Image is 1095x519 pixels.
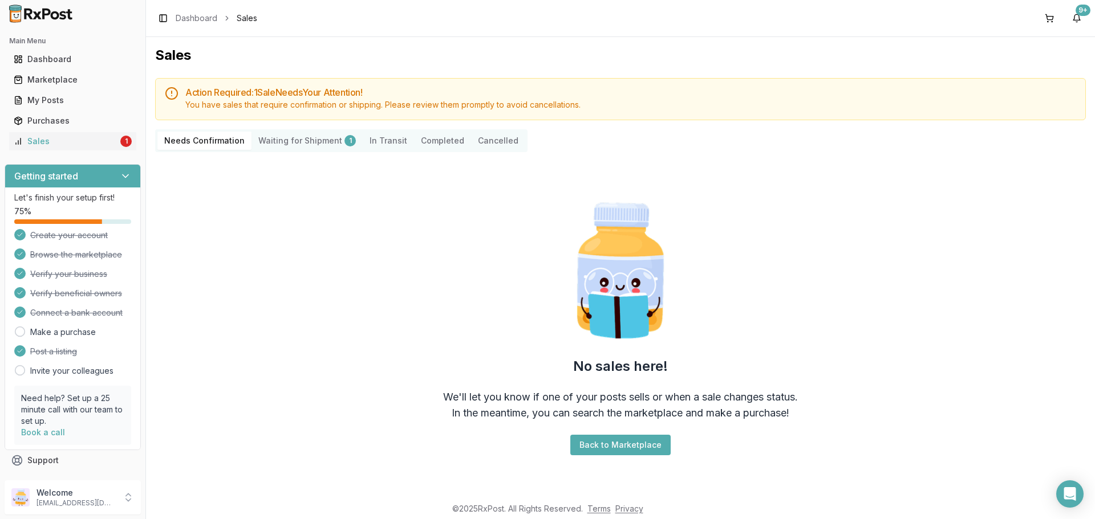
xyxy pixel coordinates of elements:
[344,135,356,146] div: 1
[36,487,116,498] p: Welcome
[14,136,118,147] div: Sales
[5,71,141,89] button: Marketplace
[5,132,141,150] button: Sales1
[587,504,611,513] a: Terms
[30,326,96,338] a: Make a purchase
[252,132,363,150] button: Waiting for Shipment
[452,405,789,421] div: In the meantime, you can search the marketplace and make a purchase!
[5,450,141,471] button: Support
[9,131,136,152] a: Sales1
[5,471,141,491] button: Feedback
[5,112,141,130] button: Purchases
[30,346,77,357] span: Post a listing
[9,36,136,46] h2: Main Menu
[5,5,78,23] img: RxPost Logo
[14,95,132,106] div: My Posts
[11,488,30,506] img: User avatar
[547,198,693,344] img: Smart Pill Bottle
[5,50,141,68] button: Dashboard
[9,90,136,111] a: My Posts
[414,132,471,150] button: Completed
[176,13,257,24] nav: breadcrumb
[14,169,78,183] h3: Getting started
[1068,9,1086,27] button: 9+
[237,13,257,24] span: Sales
[471,132,525,150] button: Cancelled
[14,54,132,65] div: Dashboard
[9,49,136,70] a: Dashboard
[615,504,643,513] a: Privacy
[14,206,31,217] span: 75 %
[9,111,136,131] a: Purchases
[185,99,1076,111] div: You have sales that require confirmation or shipping. Please review them promptly to avoid cancel...
[36,498,116,508] p: [EMAIL_ADDRESS][DOMAIN_NAME]
[30,249,122,260] span: Browse the marketplace
[27,475,66,487] span: Feedback
[30,230,108,241] span: Create your account
[176,13,217,24] a: Dashboard
[21,427,65,437] a: Book a call
[443,389,798,405] div: We'll let you know if one of your posts sells or when a sale changes status.
[1076,5,1090,16] div: 9+
[30,365,113,377] a: Invite your colleagues
[14,115,132,126] div: Purchases
[573,357,668,375] h2: No sales here!
[30,268,107,280] span: Verify your business
[9,70,136,90] a: Marketplace
[5,91,141,109] button: My Posts
[14,74,132,85] div: Marketplace
[21,393,124,427] p: Need help? Set up a 25 minute call with our team to set up.
[570,435,671,455] button: Back to Marketplace
[157,132,252,150] button: Needs Confirmation
[185,88,1076,97] h5: Action Required: 1 Sale Need s Your Attention!
[30,307,123,318] span: Connect a bank account
[155,46,1086,64] h1: Sales
[30,288,122,299] span: Verify beneficial owners
[120,136,132,147] div: 1
[14,192,131,203] p: Let's finish your setup first!
[363,132,414,150] button: In Transit
[1056,480,1084,508] div: Open Intercom Messenger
